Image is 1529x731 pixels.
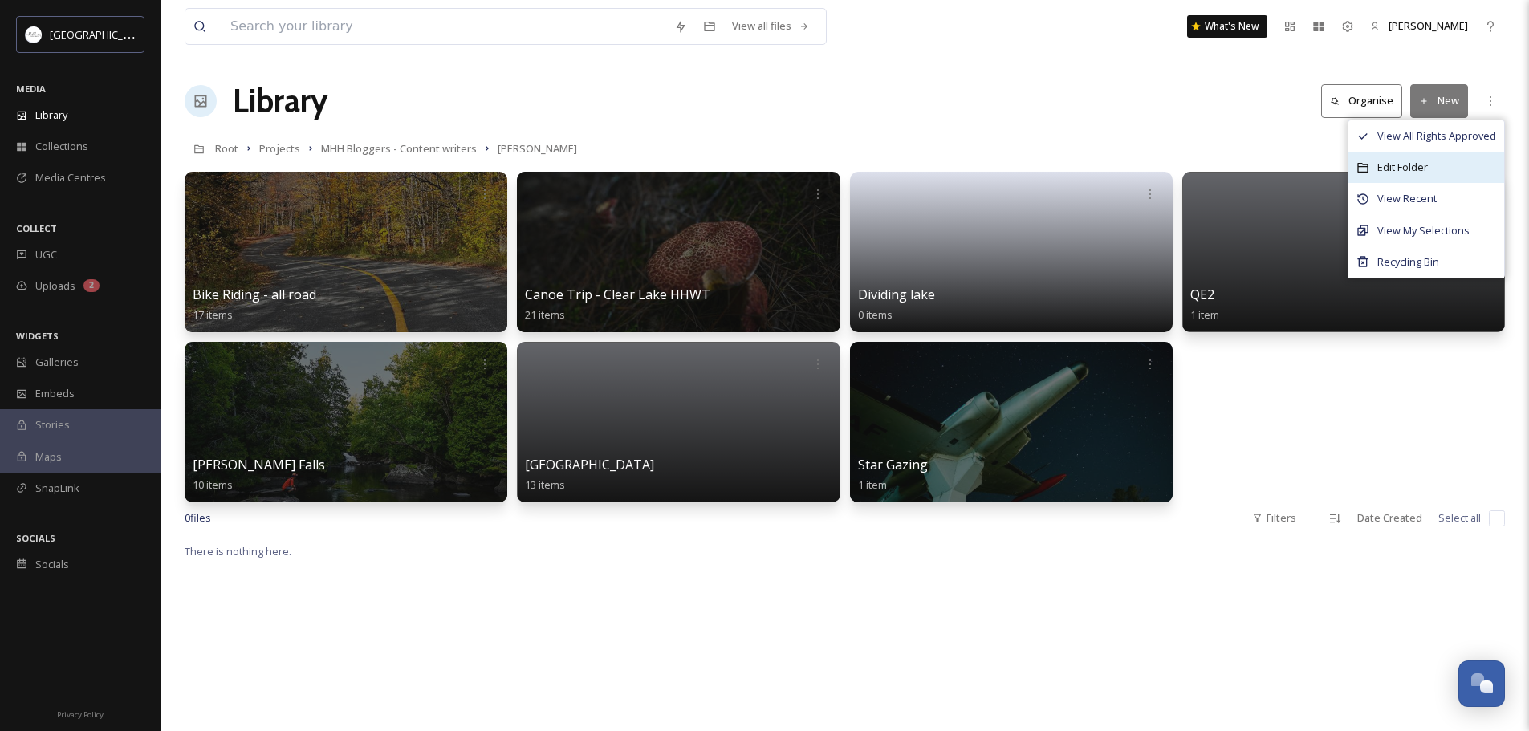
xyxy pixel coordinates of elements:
[498,141,577,156] span: [PERSON_NAME]
[259,139,300,158] a: Projects
[35,355,79,370] span: Galleries
[525,287,710,322] a: Canoe Trip - Clear Lake HHWT21 items
[1458,660,1505,707] button: Open Chat
[193,287,316,322] a: Bike Riding - all road17 items
[525,286,710,303] span: Canoe Trip - Clear Lake HHWT
[215,139,238,158] a: Root
[1377,128,1496,144] span: View All Rights Approved
[525,457,654,492] a: [GEOGRAPHIC_DATA]13 items
[193,457,325,492] a: [PERSON_NAME] Falls10 items
[16,330,59,342] span: WIDGETS
[321,139,477,158] a: MHH Bloggers - Content writers
[724,10,818,42] a: View all files
[26,26,42,43] img: Frame%2013.png
[1321,84,1402,117] button: Organise
[35,386,75,401] span: Embeds
[16,83,46,95] span: MEDIA
[858,287,935,322] a: Dividing lake0 items
[858,457,928,492] a: Star Gazing1 item
[259,141,300,156] span: Projects
[858,456,928,473] span: Star Gazing
[858,307,893,322] span: 0 items
[222,9,666,44] input: Search your library
[35,247,57,262] span: UGC
[1410,84,1468,117] button: New
[83,279,100,292] div: 2
[193,477,233,492] span: 10 items
[35,170,106,185] span: Media Centres
[1190,307,1219,322] span: 1 item
[525,456,654,473] span: [GEOGRAPHIC_DATA]
[35,449,62,465] span: Maps
[1348,183,1504,214] a: View Recent
[193,307,233,322] span: 17 items
[16,532,55,544] span: SOCIALS
[1190,286,1214,303] span: QE2
[525,307,565,322] span: 21 items
[1389,18,1468,33] span: [PERSON_NAME]
[1244,502,1304,534] div: Filters
[16,222,57,234] span: COLLECT
[50,26,152,42] span: [GEOGRAPHIC_DATA]
[233,77,327,125] a: Library
[1377,223,1470,238] span: View My Selections
[57,709,104,720] span: Privacy Policy
[35,108,67,123] span: Library
[1362,10,1476,42] a: [PERSON_NAME]
[215,141,238,156] span: Root
[1377,191,1437,206] span: View Recent
[193,286,316,303] span: Bike Riding - all road
[1348,246,1504,278] a: Recycling Bin
[1187,15,1267,38] a: What's New
[35,557,69,572] span: Socials
[35,481,79,496] span: SnapLink
[858,477,887,492] span: 1 item
[858,286,935,303] span: Dividing lake
[525,477,565,492] span: 13 items
[1190,287,1219,322] a: QE21 item
[35,278,75,294] span: Uploads
[1349,502,1430,534] div: Date Created
[185,544,291,558] span: There is nothing here.
[1438,510,1481,526] span: Select all
[321,141,477,156] span: MHH Bloggers - Content writers
[185,510,211,526] span: 0 file s
[1377,254,1439,270] span: Recycling Bin
[57,704,104,723] a: Privacy Policy
[35,139,88,154] span: Collections
[193,456,325,473] span: [PERSON_NAME] Falls
[1377,160,1428,175] span: Edit Folder
[498,139,577,158] a: [PERSON_NAME]
[1348,120,1504,152] a: View All Rights Approved
[35,417,70,433] span: Stories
